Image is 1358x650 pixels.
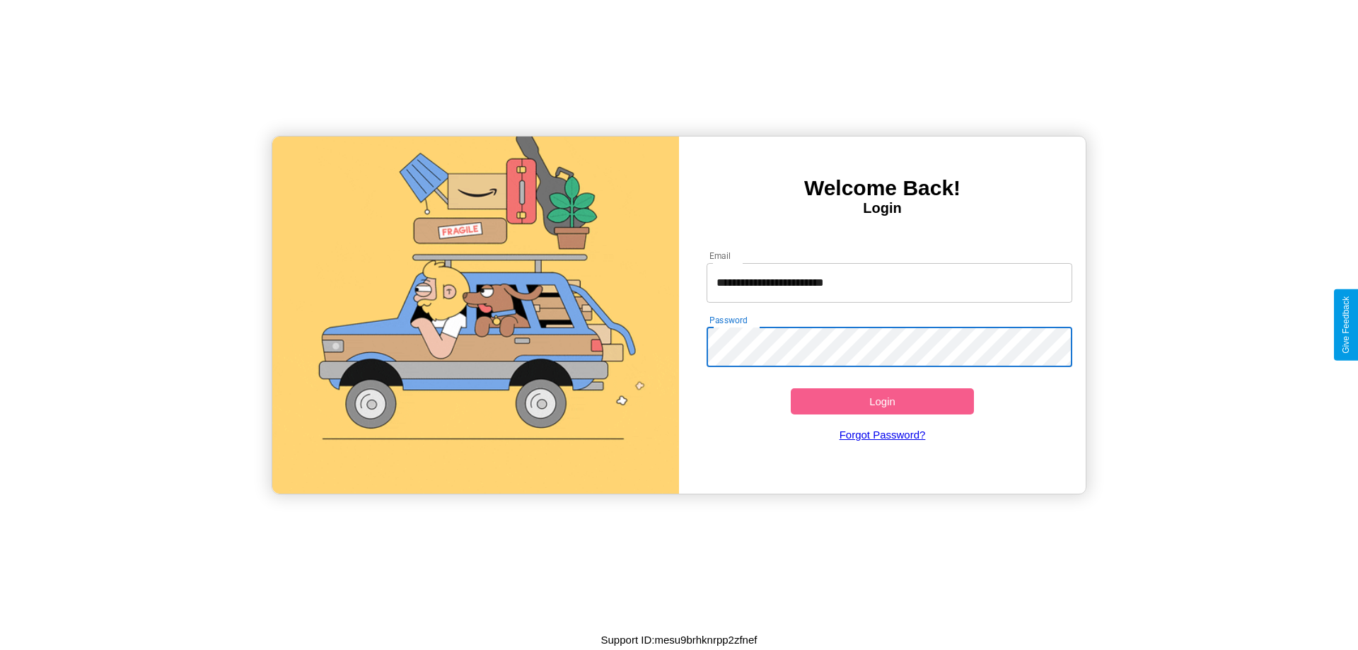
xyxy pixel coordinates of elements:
[700,414,1066,455] a: Forgot Password?
[272,137,679,494] img: gif
[679,176,1086,200] h3: Welcome Back!
[601,630,758,649] p: Support ID: mesu9brhknrpp2zfnef
[709,250,731,262] label: Email
[791,388,974,414] button: Login
[679,200,1086,216] h4: Login
[709,314,747,326] label: Password
[1341,296,1351,354] div: Give Feedback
